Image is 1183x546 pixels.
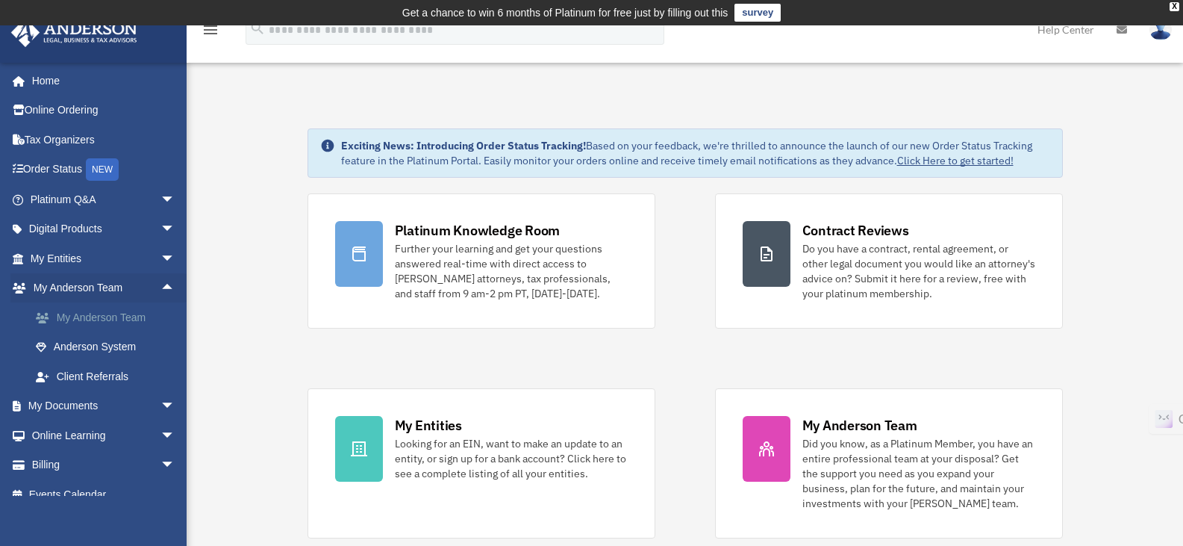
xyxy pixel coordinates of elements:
[10,155,198,185] a: Order StatusNEW
[160,450,190,481] span: arrow_drop_down
[10,96,198,125] a: Online Ordering
[1170,2,1179,11] div: close
[10,184,198,214] a: Platinum Q&Aarrow_drop_down
[308,193,655,329] a: Platinum Knowledge Room Further your learning and get your questions answered real-time with dire...
[160,391,190,422] span: arrow_drop_down
[10,391,198,421] a: My Documentsarrow_drop_down
[10,273,198,303] a: My Anderson Teamarrow_drop_up
[395,221,561,240] div: Platinum Knowledge Room
[402,4,728,22] div: Get a chance to win 6 months of Platinum for free just by filling out this
[7,18,142,47] img: Anderson Advisors Platinum Portal
[202,26,219,39] a: menu
[10,450,198,480] a: Billingarrow_drop_down
[160,273,190,304] span: arrow_drop_up
[160,421,190,451] span: arrow_drop_down
[21,332,198,362] a: Anderson System
[308,388,655,539] a: My Entities Looking for an EIN, want to make an update to an entity, or sign up for a bank accoun...
[160,184,190,215] span: arrow_drop_down
[10,421,198,450] a: Online Learningarrow_drop_down
[10,214,198,244] a: Digital Productsarrow_drop_down
[10,480,198,509] a: Events Calendar
[395,436,628,481] div: Looking for an EIN, want to make an update to an entity, or sign up for a bank account? Click her...
[86,158,119,181] div: NEW
[21,362,198,391] a: Client Referrals
[341,138,1050,168] div: Based on your feedback, we're thrilled to announce the launch of our new Order Status Tracking fe...
[715,193,1063,329] a: Contract Reviews Do you have a contract, rental agreement, or other legal document you would like...
[395,241,628,301] div: Further your learning and get your questions answered real-time with direct access to [PERSON_NAM...
[341,139,586,152] strong: Exciting News: Introducing Order Status Tracking!
[734,4,781,22] a: survey
[802,436,1035,511] div: Did you know, as a Platinum Member, you have an entire professional team at your disposal? Get th...
[202,21,219,39] i: menu
[249,20,266,37] i: search
[802,416,917,435] div: My Anderson Team
[395,416,462,435] div: My Entities
[21,303,198,332] a: My Anderson Team
[10,125,198,155] a: Tax Organizers
[802,221,909,240] div: Contract Reviews
[897,154,1014,167] a: Click Here to get started!
[715,388,1063,539] a: My Anderson Team Did you know, as a Platinum Member, you have an entire professional team at your...
[10,66,190,96] a: Home
[1149,19,1172,40] img: User Pic
[160,243,190,274] span: arrow_drop_down
[802,241,1035,301] div: Do you have a contract, rental agreement, or other legal document you would like an attorney's ad...
[160,214,190,245] span: arrow_drop_down
[10,243,198,273] a: My Entitiesarrow_drop_down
